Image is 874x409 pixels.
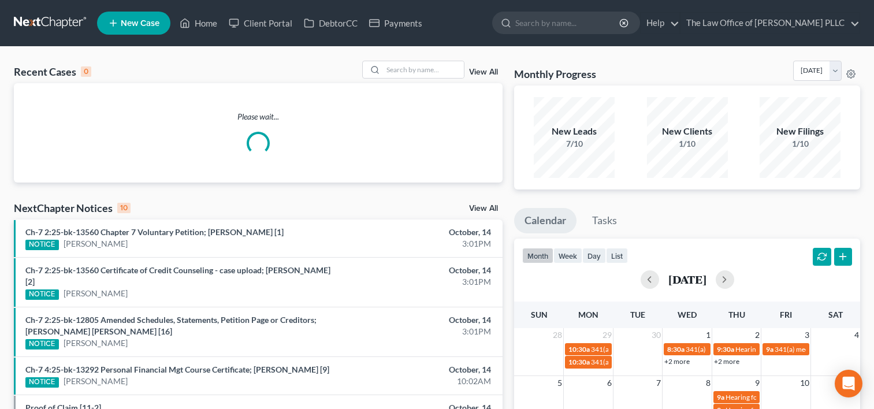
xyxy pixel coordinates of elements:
div: 0 [81,66,91,77]
a: +2 more [714,357,739,366]
div: NOTICE [25,240,59,250]
h3: Monthly Progress [514,67,596,81]
span: 10:30a [568,358,590,366]
span: Thu [728,310,745,319]
a: [PERSON_NAME] [64,288,128,299]
a: Tasks [582,208,627,233]
span: 9 [754,376,761,390]
span: 9:30a [717,345,734,354]
div: October, 14 [344,364,491,375]
div: Recent Cases [14,65,91,79]
div: 1/10 [760,138,840,150]
div: October, 14 [344,314,491,326]
span: 341(a) meeting for [PERSON_NAME] [686,345,797,354]
span: 30 [650,328,662,342]
a: [PERSON_NAME] [64,375,128,387]
button: day [582,248,606,263]
a: +2 more [664,357,690,366]
div: NOTICE [25,377,59,388]
span: 3 [804,328,810,342]
span: Sat [828,310,843,319]
a: View All [469,68,498,76]
div: NOTICE [25,289,59,300]
span: 29 [601,328,613,342]
h2: [DATE] [668,273,706,285]
button: week [553,248,582,263]
input: Search by name... [383,61,464,78]
a: Client Portal [223,13,298,34]
span: Fri [780,310,792,319]
a: The Law Office of [PERSON_NAME] PLLC [680,13,860,34]
a: [PERSON_NAME] [64,238,128,250]
a: Help [641,13,679,34]
span: 6 [606,376,613,390]
div: NOTICE [25,339,59,349]
div: 3:01PM [344,326,491,337]
a: Calendar [514,208,577,233]
input: Search by name... [515,12,621,34]
span: 341(a) meeting for [PERSON_NAME] Mr [591,358,713,366]
a: Payments [363,13,428,34]
span: 4 [853,328,860,342]
span: 7 [655,376,662,390]
button: list [606,248,628,263]
span: Mon [578,310,598,319]
div: October, 14 [344,265,491,276]
a: Home [174,13,223,34]
p: Please wait... [14,111,503,122]
a: [PERSON_NAME] [64,337,128,349]
div: 3:01PM [344,276,491,288]
div: New Leads [534,125,615,138]
div: 3:01PM [344,238,491,250]
span: 28 [552,328,563,342]
a: DebtorCC [298,13,363,34]
span: New Case [121,19,159,28]
div: 10:02AM [344,375,491,387]
span: Sun [531,310,548,319]
span: 10:30a [568,345,590,354]
span: Hearing for [PERSON_NAME] [735,345,825,354]
div: 10 [117,203,131,213]
span: 9a [717,393,724,401]
span: 2 [754,328,761,342]
div: NextChapter Notices [14,201,131,215]
div: October, 14 [344,226,491,238]
div: New Filings [760,125,840,138]
div: New Clients [647,125,728,138]
span: 8:30a [667,345,685,354]
a: Ch-7 2:25-bk-13560 Chapter 7 Voluntary Petition; [PERSON_NAME] [1] [25,227,284,237]
a: Ch-7 2:25-bk-12805 Amended Schedules, Statements, Petition Page or Creditors; [PERSON_NAME] [PERS... [25,315,317,336]
div: 7/10 [534,138,615,150]
span: 9a [766,345,773,354]
span: 5 [556,376,563,390]
span: 10 [799,376,810,390]
a: Ch-7 4:25-bk-13292 Personal Financial Mgt Course Certificate; [PERSON_NAME] [9] [25,365,329,374]
span: 341(a) meeting for [PERSON_NAME] [591,345,702,354]
div: Open Intercom Messenger [835,370,862,397]
a: View All [469,204,498,213]
a: Ch-7 2:25-bk-13560 Certificate of Credit Counseling - case upload; [PERSON_NAME] [2] [25,265,330,287]
span: 1 [705,328,712,342]
button: month [522,248,553,263]
span: Hearing for [PERSON_NAME] [726,393,816,401]
span: 8 [705,376,712,390]
span: Tue [630,310,645,319]
span: Wed [678,310,697,319]
div: 1/10 [647,138,728,150]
